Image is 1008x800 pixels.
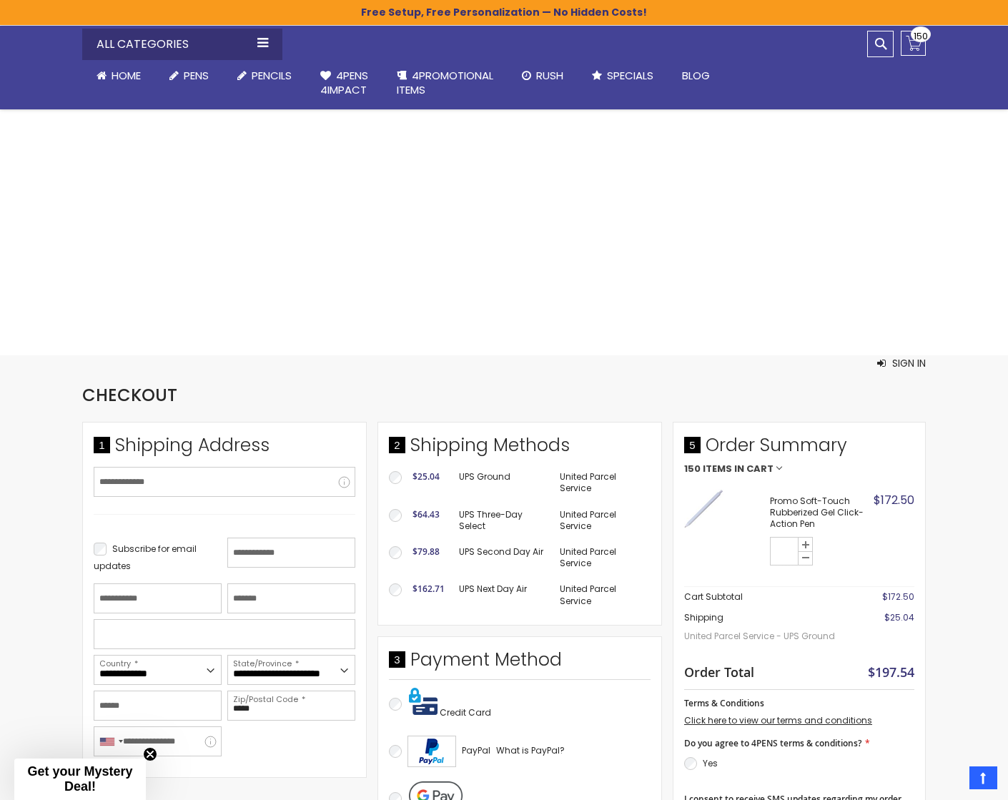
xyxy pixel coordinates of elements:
[412,508,440,520] span: $64.43
[320,68,368,97] span: 4Pens 4impact
[892,356,926,370] span: Sign In
[94,727,127,756] div: United States: +1
[82,29,282,60] div: All Categories
[882,591,914,603] span: $172.50
[684,433,914,465] span: Order Summary
[914,29,928,43] span: 150
[407,736,456,767] img: Acceptance Mark
[452,576,553,613] td: UPS Next Day Air
[553,502,651,539] td: United Parcel Service
[684,611,723,623] span: Shipping
[389,433,651,465] div: Shipping Methods
[607,68,653,83] span: Specials
[553,464,651,501] td: United Parcel Service
[684,587,844,608] th: Cart Subtotal
[553,539,651,576] td: United Parcel Service
[684,489,723,528] img: Promo Soft-Touch Rubberized Gel Click-Action Pen-White
[184,68,209,83] span: Pens
[684,697,764,709] span: Terms & Conditions
[223,60,306,92] a: Pencils
[94,543,197,572] span: Subscribe for email updates
[412,545,440,558] span: $79.88
[412,583,445,595] span: $162.71
[252,68,292,83] span: Pencils
[27,764,132,794] span: Get your Mystery Deal!
[578,60,668,92] a: Specials
[684,714,872,726] a: Click here to view our terms and conditions
[668,60,724,92] a: Blog
[14,759,146,800] div: Get your Mystery Deal!Close teaser
[155,60,223,92] a: Pens
[82,383,177,407] span: Checkout
[682,68,710,83] span: Blog
[703,464,774,474] span: Items in Cart
[770,495,870,530] strong: Promo Soft-Touch Rubberized Gel Click-Action Pen
[536,68,563,83] span: Rush
[496,742,565,759] a: What is PayPal?
[94,433,355,465] div: Shipping Address
[508,60,578,92] a: Rush
[684,464,701,474] span: 150
[874,492,914,508] span: $172.50
[452,502,553,539] td: UPS Three-Day Select
[112,68,141,83] span: Home
[684,661,754,681] strong: Order Total
[884,611,914,623] span: $25.04
[452,539,553,576] td: UPS Second Day Air
[901,31,926,56] a: 150
[462,744,490,756] span: PayPal
[306,60,382,107] a: 4Pens4impact
[890,761,1008,800] iframe: Google Customer Reviews
[82,60,155,92] a: Home
[703,757,718,769] label: Yes
[684,623,844,649] span: United Parcel Service - UPS Ground
[496,744,565,756] span: What is PayPal?
[684,737,861,749] span: Do you agree to 4PENS terms & conditions?
[397,68,493,97] span: 4PROMOTIONAL ITEMS
[868,663,914,681] span: $197.54
[389,648,651,679] div: Payment Method
[382,60,508,107] a: 4PROMOTIONALITEMS
[553,576,651,613] td: United Parcel Service
[452,464,553,501] td: UPS Ground
[877,356,926,370] button: Sign In
[412,470,440,483] span: $25.04
[409,687,438,716] img: Pay with credit card
[143,747,157,761] button: Close teaser
[440,706,491,718] span: Credit Card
